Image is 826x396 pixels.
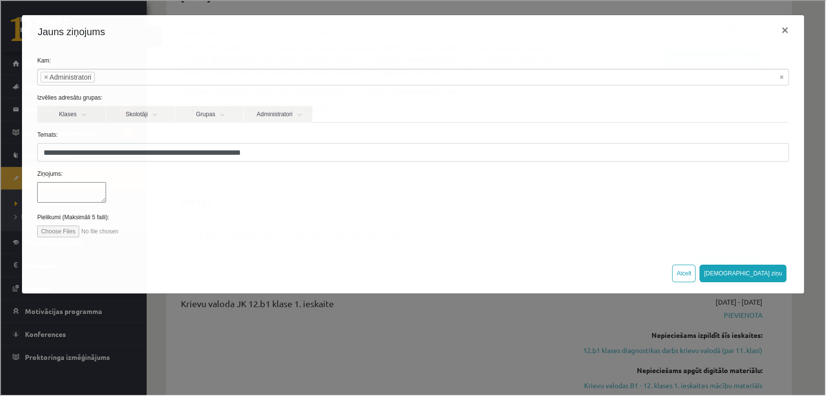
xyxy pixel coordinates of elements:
[36,105,105,122] a: Klases
[37,23,104,38] h4: Jauns ziņojums
[671,264,695,281] button: Atcelt
[29,168,795,177] label: Ziņojums:
[779,71,783,81] span: Noņemt visus vienumus
[40,71,94,82] li: Administratori
[105,105,174,122] a: Skolotāji
[29,129,795,138] label: Temats:
[29,92,795,101] label: Izvēlies adresātu grupas:
[174,105,242,122] a: Grupas
[29,55,795,64] label: Kam:
[243,105,311,122] a: Administratori
[698,264,785,281] button: [DEMOGRAPHIC_DATA] ziņu
[773,16,795,43] button: ×
[43,71,47,81] span: ×
[29,212,795,221] label: Pielikumi (Maksimāli 5 faili):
